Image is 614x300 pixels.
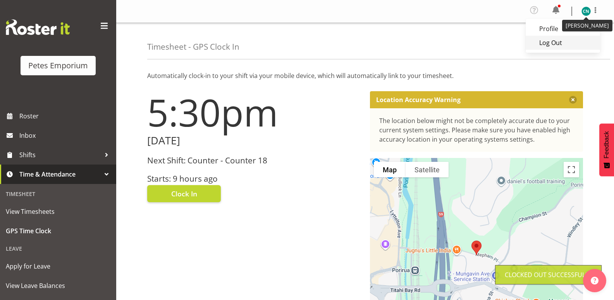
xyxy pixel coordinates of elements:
span: View Leave Balances [6,280,110,291]
button: Show satellite imagery [406,162,449,177]
p: Location Accuracy Warning [376,96,461,104]
button: Clock In [147,185,221,202]
a: View Timesheets [2,202,114,221]
button: Close message [569,96,577,104]
a: Profile [526,22,600,36]
div: Timesheet [2,186,114,202]
h1: 5:30pm [147,91,361,133]
div: Clocked out Successfully [505,270,592,279]
span: Inbox [19,130,112,141]
a: Log Out [526,36,600,50]
button: Toggle fullscreen view [564,162,579,177]
span: Clock In [171,189,197,199]
a: GPS Time Clock [2,221,114,241]
h2: [DATE] [147,135,361,147]
button: Feedback - Show survey [599,123,614,176]
h3: Starts: 9 hours ago [147,174,361,183]
span: Time & Attendance [19,168,101,180]
span: Shifts [19,149,101,161]
div: Petes Emporium [28,60,88,71]
div: The location below might not be completely accurate due to your current system settings. Please m... [379,116,574,144]
img: Rosterit website logo [6,19,70,35]
img: christine-neville11214.jpg [581,7,591,16]
span: Apply for Leave [6,260,110,272]
h4: Timesheet - GPS Clock In [147,42,239,51]
a: View Leave Balances [2,276,114,295]
p: Automatically clock-in to your shift via your mobile device, which will automatically link to you... [147,71,583,80]
span: View Timesheets [6,206,110,217]
h3: Next Shift: Counter - Counter 18 [147,156,361,165]
button: Show street map [374,162,406,177]
div: Leave [2,241,114,257]
img: help-xxl-2.png [591,277,599,284]
span: GPS Time Clock [6,225,110,237]
span: Feedback [603,131,610,158]
span: Roster [19,110,112,122]
a: Apply for Leave [2,257,114,276]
